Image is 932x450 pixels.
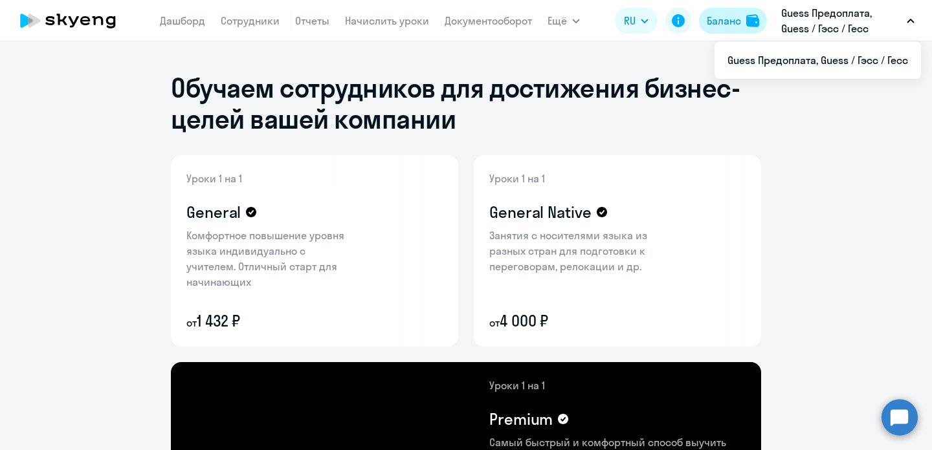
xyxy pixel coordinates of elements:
[489,378,746,393] p: Уроки 1 на 1
[474,155,678,347] img: general-native-content-bg.png
[615,8,658,34] button: RU
[186,171,355,186] p: Уроки 1 на 1
[489,409,553,429] h4: Premium
[171,155,366,347] img: general-content-bg.png
[171,72,761,134] h1: Обучаем сотрудников для достижения бизнес-целей вашей компании
[489,228,658,274] p: Занятия с носителями языка из разных стран для подготовки к переговорам, релокации и др.
[489,310,658,331] p: 4 000 ₽
[489,202,592,222] h4: General Native
[707,13,741,28] div: Баланс
[699,8,767,34] button: Балансbalance
[186,228,355,290] p: Комфортное повышение уровня языка индивидуально с учителем. Отличный старт для начинающих
[548,13,567,28] span: Ещё
[624,13,636,28] span: RU
[186,316,197,329] small: от
[345,14,429,27] a: Начислить уроки
[489,171,658,186] p: Уроки 1 на 1
[746,14,759,27] img: balance
[715,41,921,79] ul: Ещё
[775,5,921,36] button: Guess Предоплата, Guess / Гэсс / Гесс
[221,14,280,27] a: Сотрудники
[295,14,329,27] a: Отчеты
[186,202,241,222] h4: General
[445,14,532,27] a: Документооборот
[489,316,500,329] small: от
[548,8,580,34] button: Ещё
[781,5,902,36] p: Guess Предоплата, Guess / Гэсс / Гесс
[186,310,355,331] p: 1 432 ₽
[160,14,205,27] a: Дашборд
